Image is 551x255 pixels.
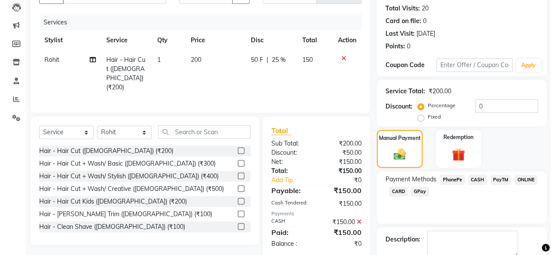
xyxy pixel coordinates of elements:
div: Hair - Hair Cut Kids ([DEMOGRAPHIC_DATA]) (₹200) [39,197,187,206]
input: Enter Offer / Coupon Code [436,58,513,72]
div: ₹150.00 [316,227,368,238]
th: Action [333,31,362,50]
div: CASH [265,218,317,227]
div: Payments [271,210,362,218]
img: _cash.svg [390,147,410,161]
span: Hair - Hair Cut ([DEMOGRAPHIC_DATA]) (₹200) [106,56,145,91]
span: 50 F [251,55,263,65]
div: Net: [265,157,317,167]
div: Hair - Hair Cut + Wash/ Stylish ([DEMOGRAPHIC_DATA]) (₹400) [39,172,219,181]
div: ₹200.00 [316,139,368,148]
div: ₹0 [316,239,368,248]
th: Disc [246,31,297,50]
label: Manual Payment [379,134,421,142]
div: Balance : [265,239,317,248]
div: Cash Tendered: [265,199,317,208]
div: Hair - Hair Cut + Wash/ Creative ([DEMOGRAPHIC_DATA]) (₹500) [39,184,224,194]
span: ONLINE [514,175,537,185]
span: 150 [302,56,313,64]
span: PayTM [490,175,511,185]
div: Sub Total: [265,139,317,148]
input: Search or Scan [158,125,250,139]
div: ₹150.00 [316,199,368,208]
img: _gift.svg [448,146,469,163]
th: Stylist [39,31,101,50]
span: PhonePe [440,175,465,185]
div: ₹150.00 [316,218,368,227]
div: Hair - Hair Cut + Wash/ Basic ([DEMOGRAPHIC_DATA]) (₹300) [39,159,216,168]
div: [DATE] [416,29,435,38]
div: Services [40,14,368,31]
span: Total [271,126,291,135]
label: Redemption [443,133,473,141]
div: Discount: [265,148,317,157]
div: Hair - Clean Shave ([DEMOGRAPHIC_DATA]) (₹100) [39,222,185,231]
div: ₹150.00 [316,157,368,167]
div: 0 [423,17,426,26]
div: Paid: [265,227,317,238]
div: ₹150.00 [316,167,368,176]
span: CARD [389,187,408,197]
div: Points: [385,42,405,51]
span: GPay [411,187,429,197]
div: Service Total: [385,87,425,96]
span: 25 % [272,55,286,65]
button: Apply [516,59,541,72]
div: 0 [407,42,410,51]
span: 1 [157,56,161,64]
th: Service [101,31,152,50]
div: Total: [265,167,317,176]
div: Total Visits: [385,4,420,13]
th: Qty [152,31,186,50]
span: | [267,55,268,65]
span: CASH [468,175,487,185]
div: Hair - Hair Cut ([DEMOGRAPHIC_DATA]) (₹200) [39,146,173,156]
a: Add Tip [265,176,325,185]
div: Hair - [PERSON_NAME] Trim ([DEMOGRAPHIC_DATA]) (₹100) [39,210,212,219]
th: Price [186,31,246,50]
div: 20 [422,4,429,13]
div: Discount: [385,102,412,111]
span: Rohit [44,56,59,64]
div: ₹200.00 [429,87,451,96]
div: ₹0 [325,176,368,185]
th: Total [297,31,333,50]
label: Percentage [428,102,456,109]
div: ₹150.00 [316,185,368,196]
div: ₹50.00 [316,148,368,157]
span: 200 [191,56,201,64]
div: Coupon Code [385,61,436,70]
div: Payable: [265,185,317,196]
span: Payment Methods [385,175,436,184]
div: Description: [385,235,420,244]
label: Fixed [428,113,441,121]
div: Card on file: [385,17,421,26]
div: Last Visit: [385,29,415,38]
